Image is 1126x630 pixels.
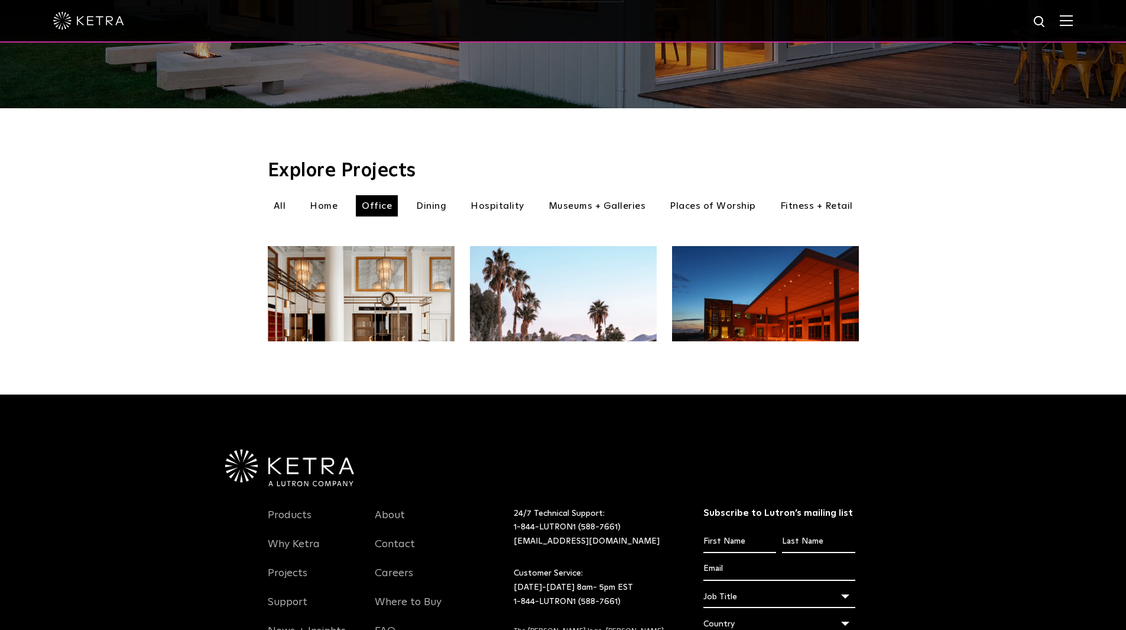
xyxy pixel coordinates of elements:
[268,596,307,623] a: Support
[375,567,413,594] a: Careers
[703,507,855,519] h3: Subscribe to Lutron’s mailing list
[514,523,621,531] a: 1-844-LUTRON1 (588-7661)
[514,597,621,606] a: 1-844-LUTRON1 (588-7661)
[304,195,343,217] li: Home
[375,538,415,565] a: Contact
[543,195,652,217] li: Museums + Galleries
[514,537,660,545] a: [EMAIL_ADDRESS][DOMAIN_NAME]
[465,195,530,217] li: Hospitality
[1033,15,1047,30] img: search icon
[410,195,452,217] li: Dining
[268,161,859,180] h3: Explore Projects
[470,246,657,393] img: New-Project-Page-hero-(3x)_0023_2020.1.10-Wave-House_0762-FINAL
[53,12,124,30] img: ketra-logo-2019-white
[703,531,776,553] input: First Name
[672,246,859,393] img: New-Project-Page-hero-(3x)_0013_LODGE_MAY2019_B1_EXTERIOR_001
[782,531,855,553] input: Last Name
[703,558,855,580] input: Email
[268,246,455,393] img: New-Project-Page-hero-(3x)_0027_0010_RiggsHotel_01_20_20_LARGE
[703,586,855,608] div: Job Title
[514,567,674,609] p: Customer Service: [DATE]-[DATE] 8am- 5pm EST
[268,195,292,217] li: All
[664,195,762,217] li: Places of Worship
[1060,15,1073,26] img: Hamburger%20Nav.svg
[375,509,405,536] a: About
[268,509,311,536] a: Products
[268,538,320,565] a: Why Ketra
[375,596,442,623] a: Where to Buy
[356,195,398,217] li: Office
[774,195,859,217] li: Fitness + Retail
[225,450,354,486] img: Ketra-aLutronCo_White_RGB
[268,567,307,594] a: Projects
[514,507,674,549] p: 24/7 Technical Support:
